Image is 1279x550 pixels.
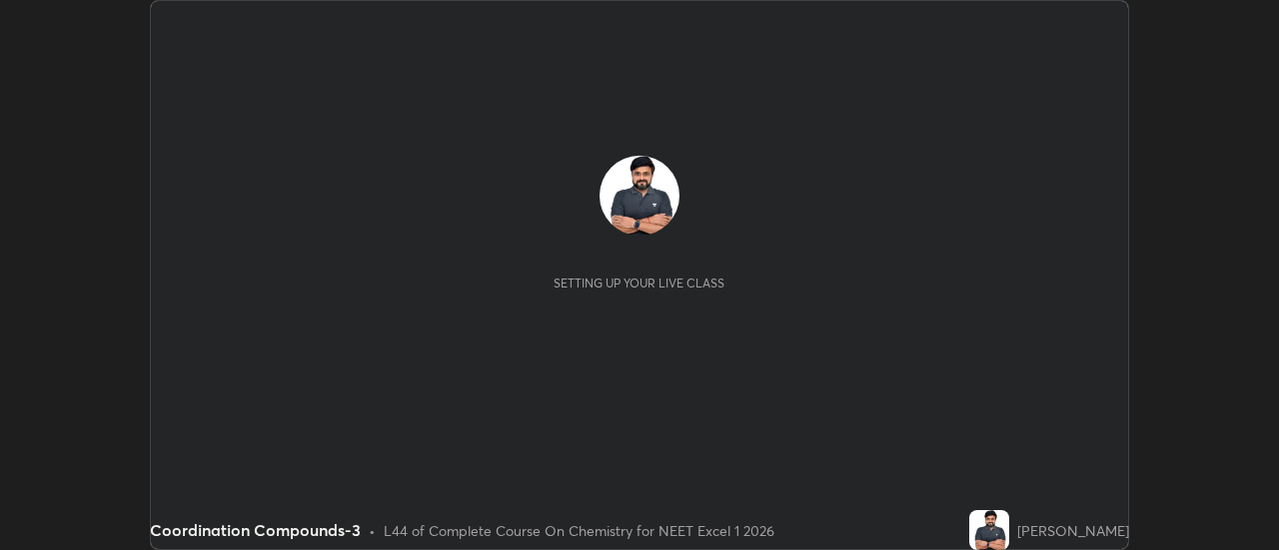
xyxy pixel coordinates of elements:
[150,518,361,542] div: Coordination Compounds-3
[969,510,1009,550] img: b678fab11c8e479983cbcbbb2042349f.jpg
[369,520,376,541] div: •
[1017,520,1129,541] div: [PERSON_NAME]
[600,156,679,236] img: b678fab11c8e479983cbcbbb2042349f.jpg
[554,275,724,290] div: Setting up your live class
[384,520,774,541] div: L44 of Complete Course On Chemistry for NEET Excel 1 2026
